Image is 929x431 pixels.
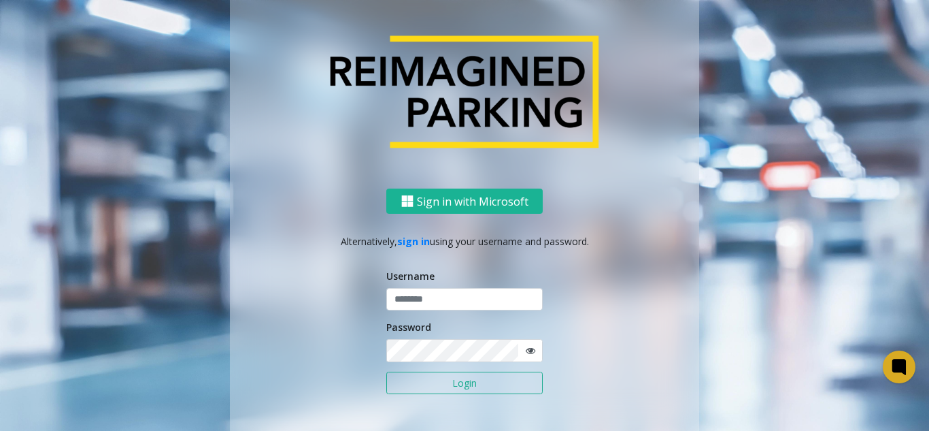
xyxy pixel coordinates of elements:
a: sign in [397,235,430,248]
label: Username [386,269,435,283]
p: Alternatively, using your username and password. [243,234,686,249]
button: Login [386,372,543,395]
button: Sign in with Microsoft [386,189,543,214]
label: Password [386,320,431,334]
